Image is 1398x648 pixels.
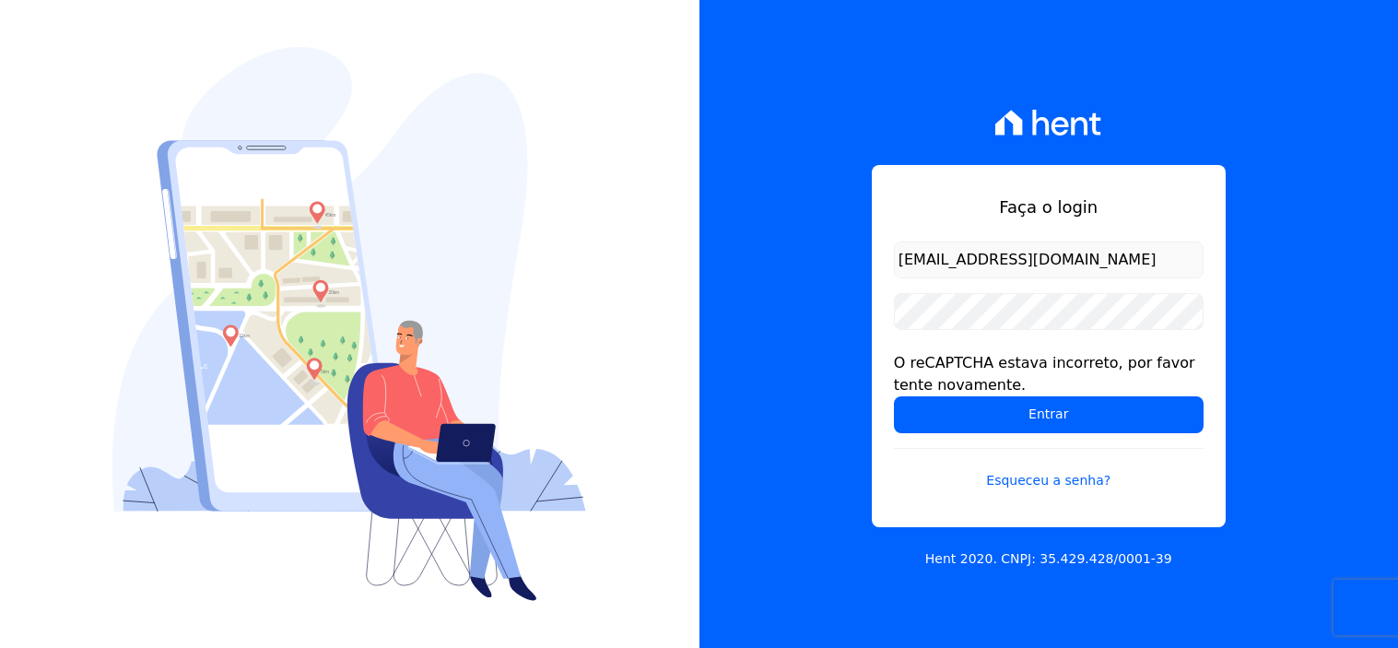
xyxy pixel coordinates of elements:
[112,47,586,601] img: Login
[894,242,1204,278] input: Email
[925,549,1172,569] p: Hent 2020. CNPJ: 35.429.428/0001-39
[894,194,1204,219] h1: Faça o login
[894,448,1204,490] a: Esqueceu a senha?
[894,352,1204,396] div: O reCAPTCHA estava incorreto, por favor tente novamente.
[894,396,1204,433] input: Entrar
